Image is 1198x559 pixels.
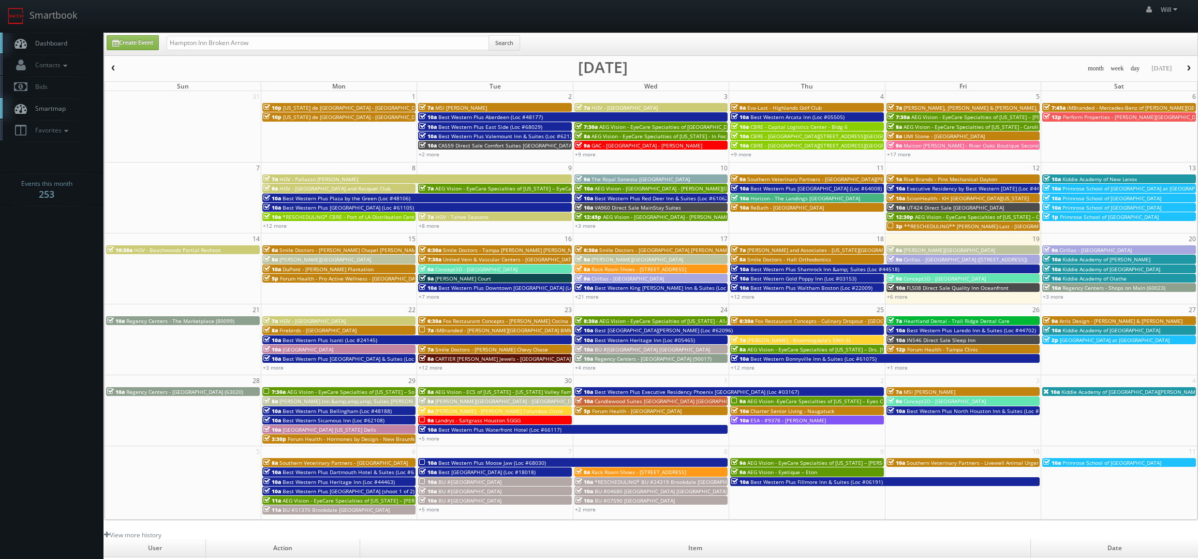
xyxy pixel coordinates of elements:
span: GAC - [GEOGRAPHIC_DATA] - [PERSON_NAME] [591,142,702,149]
span: 7a [263,317,278,325]
a: +9 more [575,151,596,158]
span: 1p [1043,213,1058,220]
input: Search for Events [167,36,489,50]
span: 10:30a [107,246,132,254]
span: HGV - Tahoe Seasons [435,213,489,220]
span: 10a [419,426,437,433]
a: +3 more [575,222,596,229]
span: Best Western Plus Waltham Boston (Loc #22009) [750,284,872,291]
span: 10a [731,204,749,211]
span: 10a [263,266,281,273]
span: 8a [731,346,746,353]
span: AEG Vision - [GEOGRAPHIC_DATA] - [PERSON_NAME][GEOGRAPHIC_DATA] [595,185,773,192]
a: +3 more [263,364,284,371]
span: 10a [575,195,593,202]
span: MSI [PERSON_NAME] [904,388,955,395]
span: 10a [419,142,437,149]
span: Best [GEOGRAPHIC_DATA] (Loc #18018) [438,468,536,476]
span: 9a [575,175,590,183]
span: Best Western Plus Shamrock Inn &amp; Suites (Loc #44518) [750,266,899,273]
span: AEG Vision - [GEOGRAPHIC_DATA] - [PERSON_NAME] Cypress [603,213,751,220]
span: 12:45p [575,213,601,220]
span: 10a [731,133,749,140]
span: 10a [575,336,593,344]
span: 10a [1043,388,1060,395]
span: Rack Room Shoes - [STREET_ADDRESS] [591,266,686,273]
span: Cirillas - [GEOGRAPHIC_DATA] ([STREET_ADDRESS]) [904,256,1027,263]
span: [GEOGRAPHIC_DATA] [US_STATE] Dells [283,426,376,433]
span: Southern Veterinary Partners - Livewell Animal Urgent Care of [GEOGRAPHIC_DATA] [907,459,1113,466]
span: 10a [1043,204,1061,211]
span: [PERSON_NAME][GEOGRAPHIC_DATA] [591,256,683,263]
a: +12 more [263,222,287,229]
span: 10a [731,195,749,202]
span: UMI Stone - [GEOGRAPHIC_DATA] [904,133,985,140]
span: 8a [263,327,278,334]
span: 10a [731,407,749,415]
span: Kiddie Academy of [GEOGRAPHIC_DATA] [1062,327,1160,334]
span: Dashboard [30,39,67,48]
span: 8a [575,468,590,476]
span: 10a [1043,327,1061,334]
span: 9a [888,398,902,405]
span: CARTIER [PERSON_NAME] Jewels - [GEOGRAPHIC_DATA] [435,355,571,362]
button: day [1127,62,1144,75]
a: +8 more [419,222,439,229]
span: 10a [419,133,437,140]
span: 10a [263,346,281,353]
span: Best Western Gold Poppy Inn (Loc #03153) [750,275,856,282]
span: 10a [575,327,593,334]
span: Kiddie Academy of [GEOGRAPHIC_DATA] [1062,266,1160,273]
span: 10a [575,346,593,353]
span: HGV - [GEOGRAPHIC_DATA] and Racquet Club [279,185,391,192]
span: 10a [575,388,593,395]
span: 9a [419,275,434,282]
span: 6:30a [419,317,441,325]
span: Charter Senior Living - Naugatuck [750,407,834,415]
span: Best Western Heritage Inn (Loc #05465) [595,336,695,344]
span: Horizon - The Landings [GEOGRAPHIC_DATA] [750,195,860,202]
span: 7a [419,185,434,192]
span: 10a [1043,256,1061,263]
span: Eva-Last - Highlands Golf Club [747,104,822,111]
span: 10a [1043,185,1061,192]
span: 10a [419,284,437,291]
span: AEG Vision - EyeCare Specialties of [US_STATE] - A1A Family EyeCare [599,317,768,325]
span: AEG Vision - EyeCare Specialties of [US_STATE] – [PERSON_NAME] Vision [911,113,1090,121]
span: Contacts [30,61,70,69]
span: HGV - Beachwoods Partial Reshoot [134,246,221,254]
a: +12 more [419,364,442,371]
span: [PERSON_NAME] - Bloomingdale's 59th St [747,336,851,344]
span: Smile Doctors - Hall Orthodontics [747,256,831,263]
span: 6a [263,246,278,254]
span: [GEOGRAPHIC_DATA] [283,346,333,353]
span: 10a [575,284,593,291]
span: 7a [419,213,434,220]
span: 7a [263,175,278,183]
span: Kiddie Academy of [PERSON_NAME] [1062,256,1150,263]
span: Best Western Plus East Side (Loc #68029) [438,123,542,130]
a: +7 more [419,293,439,300]
span: Best Western Plus [GEOGRAPHIC_DATA] (Loc #61105) [283,204,414,211]
span: Best Western Plus North Houston Inn & Suites (Loc #44475) [907,407,1056,415]
span: AEG Vision - ECS of [US_STATE] - [US_STATE] Valley Family Eye Care [435,388,600,395]
button: week [1107,62,1128,75]
span: 10a [731,284,749,291]
span: Primrose School of [GEOGRAPHIC_DATA] [1060,213,1159,220]
span: Best Western Plus Downtown [GEOGRAPHIC_DATA] (Loc #48199) [438,284,598,291]
span: Smile Doctors - [PERSON_NAME] Chevy Chase [435,346,548,353]
span: 10a [263,195,281,202]
span: AEG Vision - EyeCare Specialties of [US_STATE] – Southwest Orlando Eye Care [287,388,480,395]
span: 10a [575,355,593,362]
span: 10a [263,426,281,433]
a: +2 more [419,151,439,158]
span: 10a [575,398,593,405]
span: Primrose School of [GEOGRAPHIC_DATA] [1062,459,1161,466]
span: 7a [419,327,434,334]
span: 9a [888,256,902,263]
span: Favorites [30,126,71,135]
span: Forum Health - [GEOGRAPHIC_DATA] [592,407,682,415]
span: 8a [888,133,902,140]
span: 7a [888,388,902,395]
span: 10a [888,204,905,211]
